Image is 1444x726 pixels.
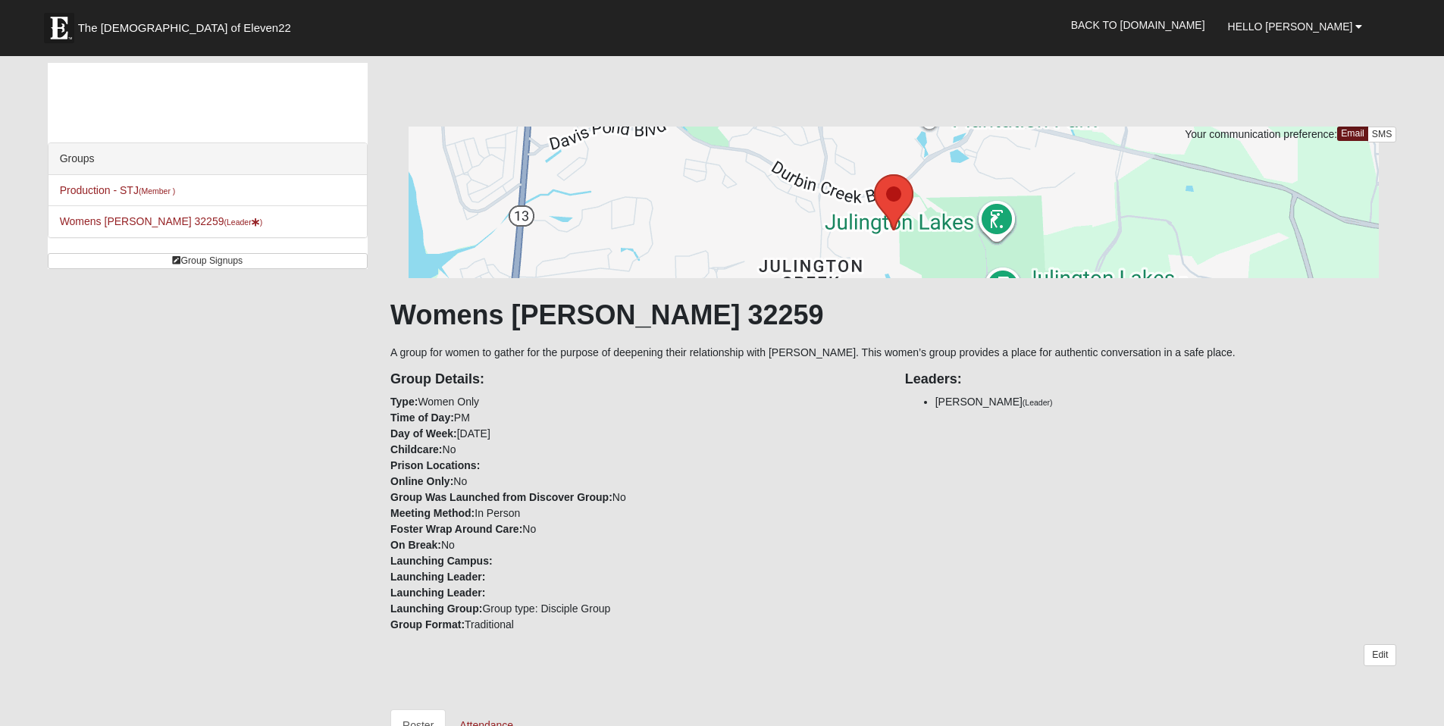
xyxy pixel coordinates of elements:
[60,184,176,196] a: Production - STJ(Member )
[390,412,454,424] strong: Time of Day:
[48,253,368,269] a: Group Signups
[390,396,418,408] strong: Type:
[1185,128,1337,140] span: Your communication preference:
[1228,20,1353,33] span: Hello [PERSON_NAME]
[1023,398,1053,407] small: (Leader)
[905,371,1397,388] h4: Leaders:
[1217,8,1374,45] a: Hello [PERSON_NAME]
[44,13,74,43] img: Eleven22 logo
[49,143,367,175] div: Groups
[390,459,480,471] strong: Prison Locations:
[390,299,1396,331] h1: Womens [PERSON_NAME] 32259
[1337,127,1368,141] a: Email
[139,186,175,196] small: (Member )
[390,587,485,599] strong: Launching Leader:
[60,215,263,227] a: Womens [PERSON_NAME] 32259(Leader)
[1060,6,1217,44] a: Back to [DOMAIN_NAME]
[390,427,457,440] strong: Day of Week:
[390,571,485,583] strong: Launching Leader:
[390,475,453,487] strong: Online Only:
[1367,127,1397,142] a: SMS
[379,361,894,633] div: Women Only PM [DATE] No No No In Person No No Group type: Disciple Group Traditional
[36,5,340,43] a: The [DEMOGRAPHIC_DATA] of Eleven22
[390,371,882,388] h4: Group Details:
[390,539,441,551] strong: On Break:
[78,20,291,36] span: The [DEMOGRAPHIC_DATA] of Eleven22
[390,491,612,503] strong: Group Was Launched from Discover Group:
[935,394,1397,410] li: [PERSON_NAME]
[390,618,465,631] strong: Group Format:
[390,523,522,535] strong: Foster Wrap Around Care:
[390,602,482,615] strong: Launching Group:
[390,555,493,567] strong: Launching Campus:
[390,507,475,519] strong: Meeting Method:
[1364,644,1396,666] a: Edit
[390,443,442,455] strong: Childcare:
[224,217,262,227] small: (Leader )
